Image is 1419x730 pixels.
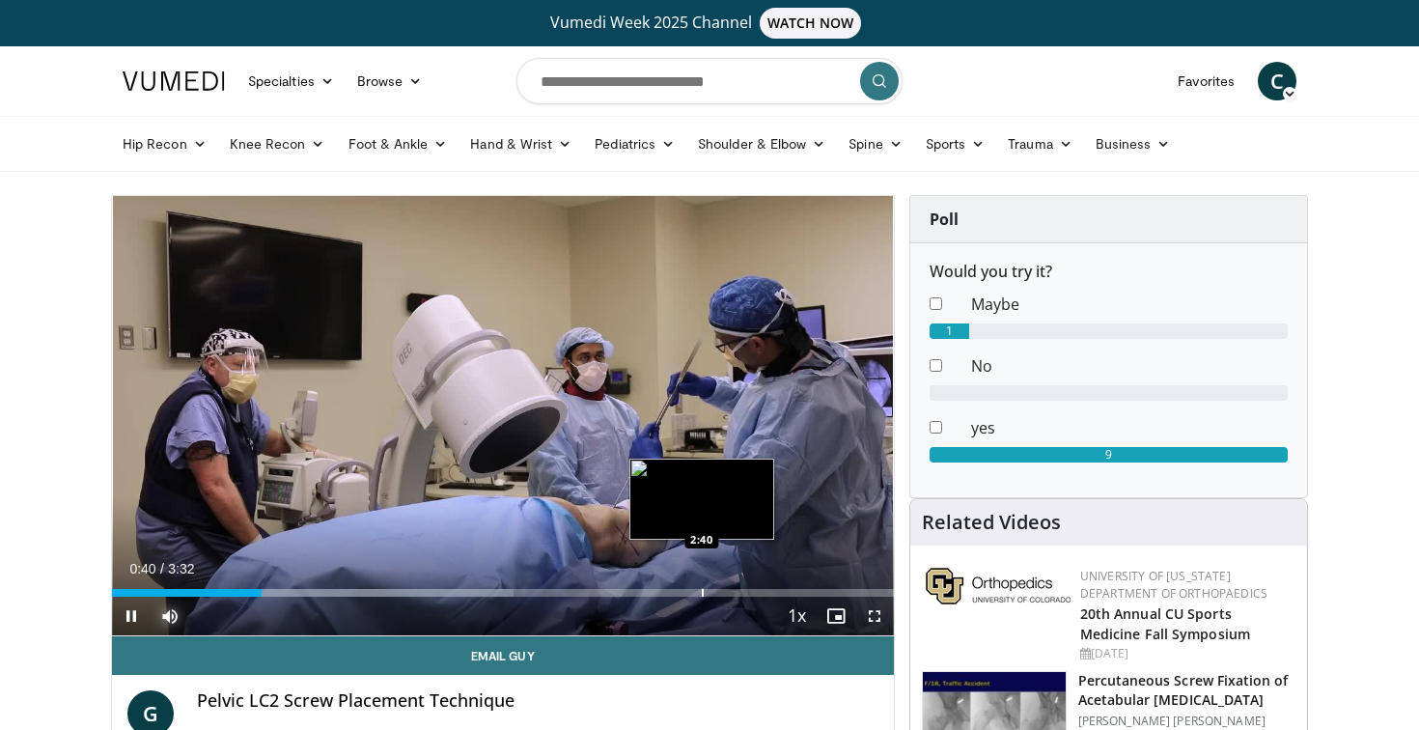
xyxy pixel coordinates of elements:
[218,125,337,163] a: Knee Recon
[760,8,862,39] span: WATCH NOW
[930,447,1288,463] div: 9
[516,58,903,104] input: Search topics, interventions
[168,561,194,576] span: 3:32
[346,62,434,100] a: Browse
[1080,645,1292,662] div: [DATE]
[1166,62,1246,100] a: Favorites
[817,597,855,635] button: Enable picture-in-picture mode
[1078,714,1295,729] p: [PERSON_NAME] [PERSON_NAME]
[583,125,686,163] a: Pediatrics
[151,597,189,635] button: Mute
[914,125,997,163] a: Sports
[686,125,837,163] a: Shoulder & Elbow
[1080,568,1267,602] a: University of [US_STATE] Department of Orthopaedics
[1258,62,1296,100] a: C
[930,263,1288,281] h6: Would you try it?
[957,293,1302,316] dd: Maybe
[112,597,151,635] button: Pause
[996,125,1084,163] a: Trauma
[1080,604,1250,643] a: 20th Annual CU Sports Medicine Fall Symposium
[922,511,1061,534] h4: Related Videos
[957,354,1302,378] dd: No
[111,125,218,163] a: Hip Recon
[930,323,969,339] div: 1
[125,8,1294,39] a: Vumedi Week 2025 ChannelWATCH NOW
[1084,125,1182,163] a: Business
[112,196,894,636] video-js: Video Player
[160,561,164,576] span: /
[123,71,225,91] img: VuMedi Logo
[236,62,346,100] a: Specialties
[129,561,155,576] span: 0:40
[957,416,1302,439] dd: yes
[337,125,459,163] a: Foot & Ankle
[930,209,959,230] strong: Poll
[778,597,817,635] button: Playback Rate
[112,589,894,597] div: Progress Bar
[197,690,878,712] h4: Pelvic LC2 Screw Placement Technique
[1078,671,1295,710] h3: Percutaneous Screw Fixation of Acetabular [MEDICAL_DATA]
[629,459,774,540] img: image.jpeg
[837,125,913,163] a: Spine
[855,597,894,635] button: Fullscreen
[926,568,1071,604] img: 355603a8-37da-49b6-856f-e00d7e9307d3.png.150x105_q85_autocrop_double_scale_upscale_version-0.2.png
[459,125,583,163] a: Hand & Wrist
[112,636,894,675] a: Email Guy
